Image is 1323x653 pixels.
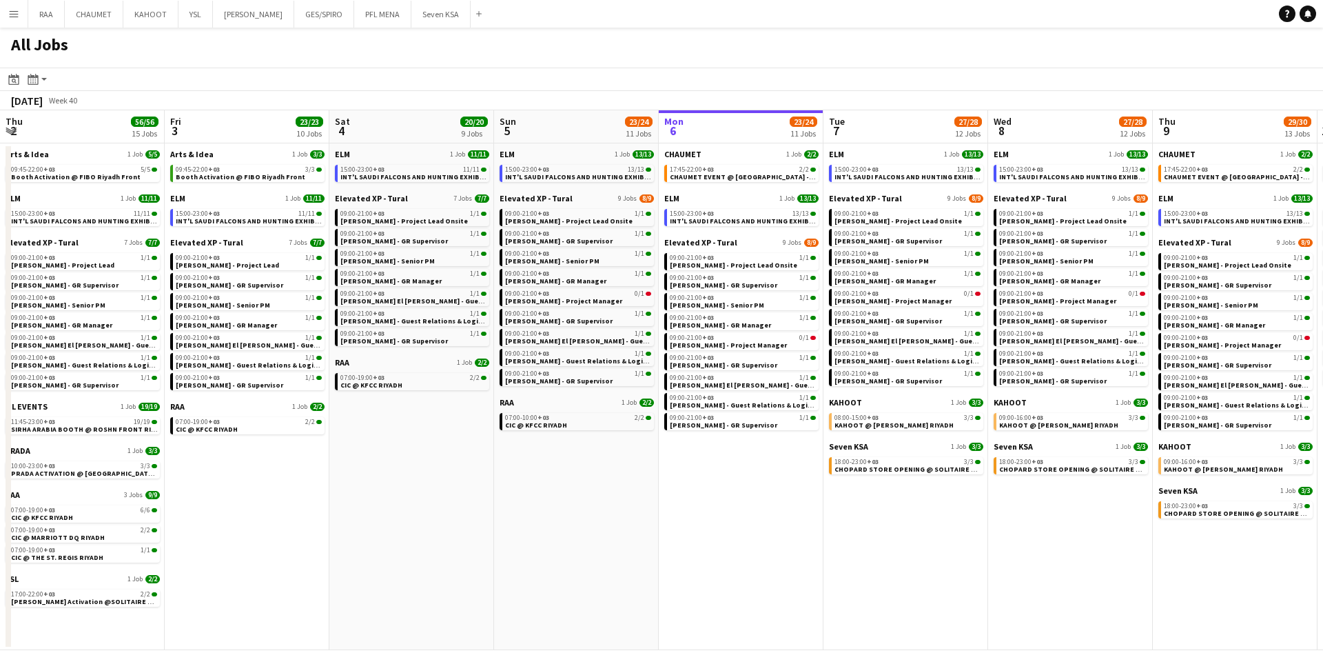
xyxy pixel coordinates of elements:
[867,229,879,238] span: +03
[670,165,816,181] a: 17:45-22:00+032/2CHAUMET EVENT @ [GEOGRAPHIC_DATA] - [GEOGRAPHIC_DATA]
[340,269,486,285] a: 09:00-21:00+031/1[PERSON_NAME] - GR Manager
[628,166,644,173] span: 13/13
[500,149,654,193] div: ELM1 Job13/1315:00-23:00+0313/13INT'L SAUDI FALCONS AND HUNTING EXHIBITION '25 @ [GEOGRAPHIC_DATA...
[994,193,1067,203] span: Elevated XP - Tural
[635,210,644,217] span: 1/1
[1164,253,1310,269] a: 09:00-21:00+031/1[PERSON_NAME] - Project Lead Onsite
[1286,210,1303,217] span: 13/13
[964,270,974,277] span: 1/1
[1129,270,1138,277] span: 1/1
[829,149,983,159] a: ELM1 Job13/13
[11,253,157,269] a: 09:00-21:00+031/1[PERSON_NAME] - Project Lead
[834,237,942,245] span: Basim Aqil - GR Supervisor
[964,290,974,297] span: 0/1
[1298,150,1313,159] span: 2/2
[294,1,354,28] button: GES/SPIRO
[834,257,929,265] span: Diana Fazlitdinova - Senior PM
[505,229,651,245] a: 09:00-21:00+031/1[PERSON_NAME] - GR Supervisor
[500,149,515,159] span: ELM
[702,273,714,282] span: +03
[170,193,185,203] span: ELM
[1129,250,1138,257] span: 1/1
[1164,166,1208,173] span: 17:45-22:00
[500,193,654,203] a: Elevated XP - Tural9 Jobs8/9
[121,194,136,203] span: 1 Job
[141,254,150,261] span: 1/1
[11,254,55,261] span: 09:00-21:00
[505,277,606,285] span: Giuseppe Fontani - GR Manager
[1032,165,1043,174] span: +03
[1298,239,1313,247] span: 8/9
[633,150,654,159] span: 13/13
[664,149,819,193] div: CHAUMET1 Job2/217:45-22:00+032/2CHAUMET EVENT @ [GEOGRAPHIC_DATA] - [GEOGRAPHIC_DATA]
[664,193,819,237] div: ELM1 Job13/1315:00-23:00+0313/13INT'L SAUDI FALCONS AND HUNTING EXHIBITION '25 @ [GEOGRAPHIC_DATA...
[834,269,981,285] a: 09:00-21:00+031/1[PERSON_NAME] - GR Manager
[1196,209,1208,218] span: +03
[340,172,664,181] span: INT'L SAUDI FALCONS AND HUNTING EXHIBITION '25 @ MALHAM - RIYADH
[999,270,1043,277] span: 09:00-21:00
[11,274,55,281] span: 09:00-21:00
[335,149,489,193] div: ELM1 Job11/1115:00-23:00+0311/11INT'L SAUDI FALCONS AND HUNTING EXHIBITION '25 @ [GEOGRAPHIC_DATA...
[1291,194,1313,203] span: 13/13
[964,230,974,237] span: 1/1
[176,253,322,269] a: 09:00-21:00+031/1[PERSON_NAME] - Project Lead
[470,250,480,257] span: 1/1
[127,150,143,159] span: 1 Job
[664,237,737,248] span: Elevated XP - Tural
[340,277,442,285] span: Giuseppe Fontani - GR Manager
[310,150,325,159] span: 3/3
[289,239,307,247] span: 7 Jobs
[1196,253,1208,262] span: +03
[1032,229,1043,238] span: +03
[292,150,307,159] span: 1 Job
[670,274,714,281] span: 09:00-21:00
[11,166,55,173] span: 09:45-22:00
[664,237,819,433] div: Elevated XP - Tural9 Jobs8/909:00-21:00+031/1[PERSON_NAME] - Project Lead Onsite09:00-21:00+031/1...
[340,166,384,173] span: 15:00-23:00
[11,209,157,225] a: 15:00-23:00+0311/11INT'L SAUDI FALCONS AND HUNTING EXHIBITION '25 @ [GEOGRAPHIC_DATA] - [GEOGRAPH...
[178,1,213,28] button: YSL
[867,209,879,218] span: +03
[670,261,797,270] span: Aysel Ahmadova - Project Lead Onsite
[1158,193,1313,237] div: ELM1 Job13/1315:00-23:00+0313/13INT'L SAUDI FALCONS AND HUNTING EXHIBITION '25 @ [GEOGRAPHIC_DATA...
[500,149,654,159] a: ELM1 Job13/13
[635,250,644,257] span: 1/1
[335,193,489,357] div: Elevated XP - Tural7 Jobs7/709:00-21:00+031/1[PERSON_NAME] - Project Lead Onsite09:00-21:00+031/1...
[505,210,549,217] span: 09:00-21:00
[43,253,55,262] span: +03
[947,194,966,203] span: 9 Jobs
[786,150,801,159] span: 1 Job
[340,270,384,277] span: 09:00-21:00
[1112,194,1131,203] span: 9 Jobs
[11,273,157,289] a: 09:00-21:00+031/1[PERSON_NAME] - GR Supervisor
[6,237,79,248] span: Elevated XP - Tural
[834,250,879,257] span: 09:00-21:00
[176,209,322,225] a: 15:00-23:00+0311/11INT'L SAUDI FALCONS AND HUNTING EXHIBITION '25 @ [GEOGRAPHIC_DATA] - [GEOGRAPH...
[176,172,305,181] span: Booth Activation @ FIBO Riyadh Front
[354,1,411,28] button: PFL MENA
[1158,149,1196,159] span: CHAUMET
[1158,149,1313,193] div: CHAUMET1 Job2/217:45-22:00+032/2CHAUMET EVENT @ [GEOGRAPHIC_DATA] - [GEOGRAPHIC_DATA]
[170,237,325,401] div: Elevated XP - Tural7 Jobs7/709:00-21:00+031/1[PERSON_NAME] - Project Lead09:00-21:00+031/1[PERSON...
[999,257,1094,265] span: Diana Fazlitdinova - Senior PM
[994,193,1148,203] a: Elevated XP - Tural9 Jobs8/9
[1158,149,1313,159] a: CHAUMET1 Job2/2
[664,149,701,159] span: CHAUMET
[994,149,1009,159] span: ELM
[145,239,160,247] span: 7/7
[799,166,809,173] span: 2/2
[170,193,325,237] div: ELM1 Job11/1115:00-23:00+0311/11INT'L SAUDI FALCONS AND HUNTING EXHIBITION '25 @ [GEOGRAPHIC_DATA...
[170,237,243,248] span: Elevated XP - Tural
[505,237,613,245] span: Basim Aqil - GR Supervisor
[470,210,480,217] span: 1/1
[505,249,651,265] a: 09:00-21:00+031/1[PERSON_NAME] - Senior PM
[65,1,123,28] button: CHAUMET
[670,166,714,173] span: 17:45-22:00
[475,194,489,203] span: 7/7
[1127,150,1148,159] span: 13/13
[964,210,974,217] span: 1/1
[670,254,714,261] span: 09:00-21:00
[670,209,816,225] a: 15:00-23:00+0313/13INT'L SAUDI FALCONS AND HUNTING EXHIBITION '25 @ [GEOGRAPHIC_DATA] - [GEOGRAPH...
[999,249,1145,265] a: 09:00-21:00+031/1[PERSON_NAME] - Senior PM
[1164,273,1310,289] a: 09:00-21:00+031/1[PERSON_NAME] - GR Supervisor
